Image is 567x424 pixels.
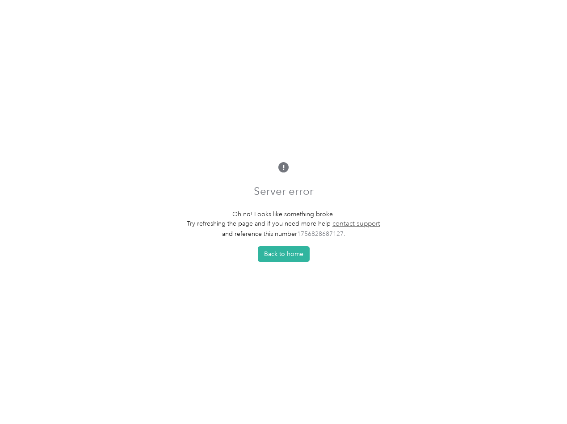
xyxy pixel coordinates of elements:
[187,219,380,229] p: Try refreshing the page and if you need more help
[187,210,380,219] p: Oh no! Looks like something broke.
[297,230,344,238] span: 1756828687127
[332,219,380,228] a: contact support
[258,246,310,262] button: Back to home
[187,229,380,239] p: and reference this number .
[254,181,314,202] h1: Server error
